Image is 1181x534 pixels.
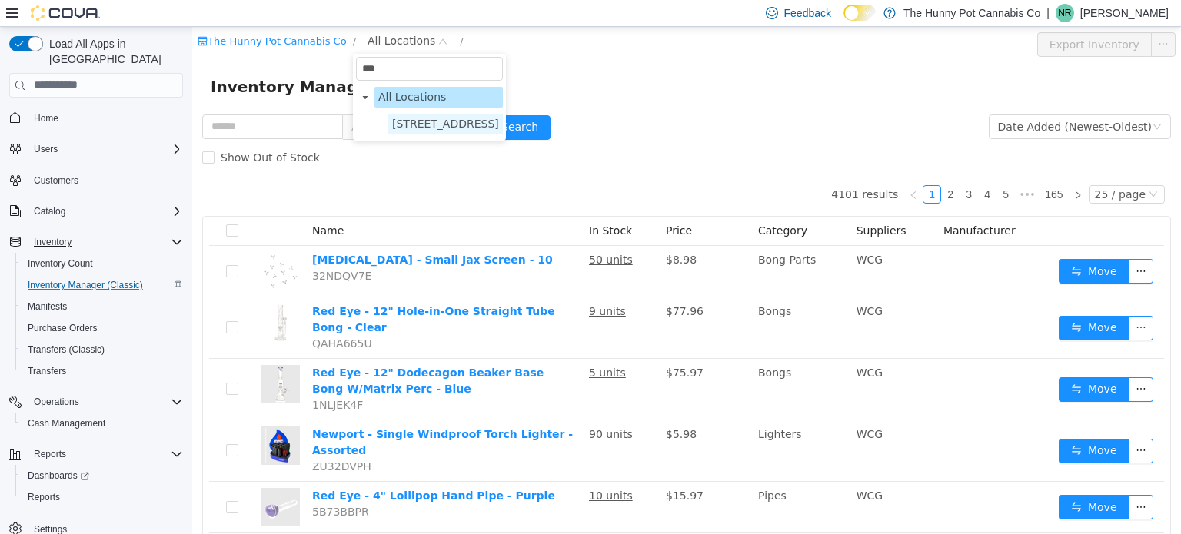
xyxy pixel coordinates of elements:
[664,278,690,290] span: WCG
[34,396,79,408] span: Operations
[196,87,311,108] span: 334 Wellington Rd
[22,319,183,337] span: Purchase Orders
[474,278,511,290] span: $77.96
[22,276,149,294] a: Inventory Manager (Classic)
[15,465,189,486] a: Dashboards
[936,232,961,257] button: icon: ellipsis
[120,479,177,491] span: 5B73BBPR
[161,8,164,20] span: /
[120,243,179,255] span: 32NDQV7E
[34,112,58,124] span: Home
[22,254,99,273] a: Inventory Count
[3,443,189,465] button: Reports
[28,322,98,334] span: Purchase Orders
[28,279,143,291] span: Inventory Manager (Classic)
[956,163,966,174] i: icon: down
[804,158,823,177] li: 5
[959,5,983,30] button: icon: ellipsis
[22,362,183,380] span: Transfers
[566,197,615,210] span: Category
[1058,4,1071,22] span: NR
[664,227,690,239] span: WCG
[787,159,803,176] a: 4
[5,8,154,20] a: icon: shopThe Hunny Pot Cannabis Co
[22,340,111,359] a: Transfers (Classic)
[28,257,93,270] span: Inventory Count
[120,372,171,384] span: 1NLJEK4F
[3,138,189,160] button: Users
[34,205,65,217] span: Catalog
[18,48,193,72] span: Inventory Manager
[175,5,243,22] span: All Locations
[22,297,73,316] a: Manifests
[28,202,72,221] button: Catalog
[474,340,511,352] span: $75.97
[474,197,500,210] span: Price
[120,433,179,446] span: ZU32DVPH
[43,36,183,67] span: Load All Apps in [GEOGRAPHIC_DATA]
[22,414,183,433] span: Cash Management
[120,197,151,210] span: Name
[823,158,847,177] span: •••
[34,143,58,155] span: Users
[3,391,189,413] button: Operations
[881,164,890,173] i: icon: right
[28,393,183,411] span: Operations
[397,463,441,475] u: 10 units
[936,468,961,493] button: icon: ellipsis
[15,296,189,317] button: Manifests
[397,278,434,290] u: 9 units
[28,171,183,190] span: Customers
[22,340,183,359] span: Transfers (Classic)
[730,158,749,177] li: 1
[712,158,730,177] li: Previous Page
[1046,4,1050,22] p: |
[847,158,876,177] li: 165
[5,9,15,19] i: icon: shop
[843,5,876,21] input: Dark Mode
[34,174,78,187] span: Customers
[120,401,381,430] a: Newport - Single Windproof Torch Lighter - Assorted
[786,158,804,177] li: 4
[22,488,183,506] span: Reports
[474,463,511,475] span: $15.97
[22,414,111,433] a: Cash Management
[28,445,72,463] button: Reports
[717,164,726,173] i: icon: left
[28,365,66,377] span: Transfers
[560,270,658,332] td: Bongs
[15,339,189,360] button: Transfers (Classic)
[805,159,822,176] a: 5
[69,277,108,315] img: Red Eye - 12" Hole-in-One Straight Tube Bong - Clear hero shot
[845,5,960,30] button: Export Inventory
[22,488,66,506] a: Reports
[843,21,844,22] span: Dark Mode
[28,140,64,158] button: Users
[560,455,658,506] td: Pipes
[806,88,960,111] div: Date Added (Newest-Oldest)
[120,278,363,307] a: Red Eye - 12" Hole-in-One Straight Tube Bong - Clear
[15,413,189,434] button: Cash Management
[22,276,183,294] span: Inventory Manager (Classic)
[120,227,361,239] a: [MEDICAL_DATA] - Small Jax Screen - 10
[15,360,189,382] button: Transfers
[750,159,767,176] a: 2
[182,60,311,81] span: All Locations
[731,159,748,176] a: 1
[28,343,105,356] span: Transfers (Classic)
[28,140,183,158] span: Users
[397,197,440,210] span: In Stock
[34,448,66,460] span: Reports
[560,332,658,393] td: Bongs
[22,124,134,137] span: Show Out of Stock
[28,445,183,463] span: Reports
[867,350,937,375] button: icon: swapMove
[768,159,785,176] a: 3
[200,91,307,103] span: [STREET_ADDRESS]
[3,107,189,129] button: Home
[28,393,85,411] button: Operations
[936,289,961,313] button: icon: ellipsis
[823,158,847,177] li: Next 5 Pages
[280,88,358,113] button: icon: searchSearch
[397,227,441,239] u: 50 units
